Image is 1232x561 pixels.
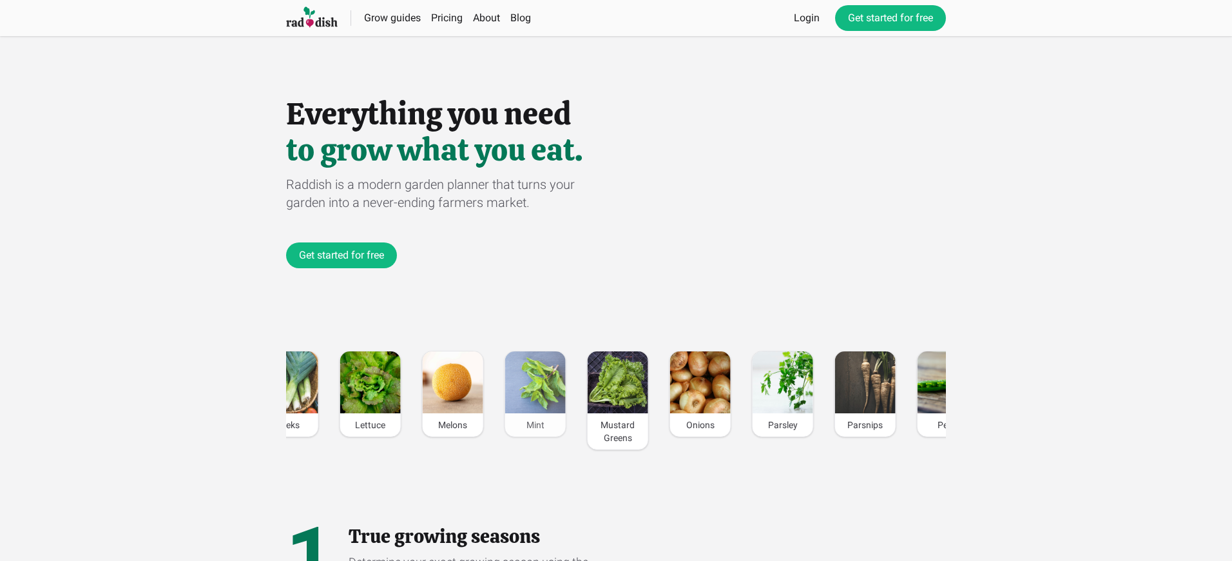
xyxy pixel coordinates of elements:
[423,351,483,413] img: Image of Melons
[917,351,979,437] a: Image of PeasPeas
[349,525,596,548] h2: True growing seasons
[340,351,401,413] img: Image of Lettuce
[834,351,896,437] a: Image of ParsnipsParsnips
[835,351,896,413] img: Image of Parsnips
[918,413,978,437] div: Peas
[753,351,813,413] img: Image of Parsley
[752,351,814,437] a: Image of ParsleyParsley
[340,413,401,437] div: Lettuce
[505,351,566,413] img: Image of Mint
[753,413,813,437] div: Parsley
[286,175,616,212] div: Raddish is a modern garden planner that turns your garden into a never-ending farmers market.
[505,351,566,437] a: Image of MintMint
[835,5,946,31] a: Get started for free
[258,351,318,413] img: Image of Leeks
[286,98,946,129] h1: Everything you need
[587,351,649,450] a: Image of Mustard GreensMustard Greens
[258,413,318,437] div: Leeks
[257,351,319,437] a: Image of LeeksLeeks
[669,351,731,437] a: Image of OnionsOnions
[835,413,896,437] div: Parsnips
[670,351,731,413] img: Image of Onions
[510,12,531,24] a: Blog
[286,242,397,268] a: Get started for free
[422,351,484,437] a: Image of MelonsMelons
[588,351,648,413] img: Image of Mustard Greens
[794,10,820,26] a: Login
[364,12,421,24] a: Grow guides
[473,12,500,24] a: About
[670,413,731,437] div: Onions
[286,134,946,165] h1: to grow what you eat.
[431,12,463,24] a: Pricing
[588,413,648,449] div: Mustard Greens
[505,413,566,437] div: Mint
[340,351,401,437] a: Image of LettuceLettuce
[423,413,483,437] div: Melons
[918,351,978,413] img: Image of Peas
[286,6,338,30] img: Raddish company logo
